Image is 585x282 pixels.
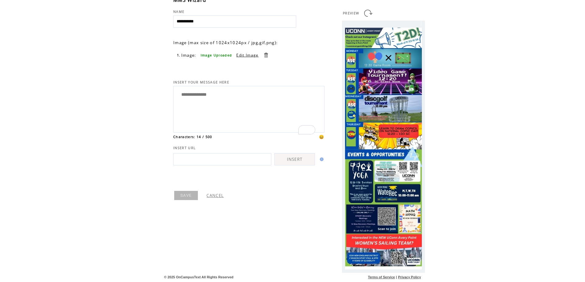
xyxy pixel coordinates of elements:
[173,146,196,150] span: INSERT URL
[236,52,258,58] a: Edit Image
[164,275,234,279] span: © 2025 OnCampusText All Rights Reserved
[177,88,321,129] textarea: To enrich screen reader interactions, please activate Accessibility in Grammarly extension settings
[173,80,229,84] span: INSERT YOUR MESSAGE HERE
[343,11,359,15] span: PREVIEW
[319,134,324,140] span: 😀
[173,40,278,45] span: Image (max size of 1024x1024px / jpg,gif,png):
[173,135,212,139] span: Characters: 14 / 500
[398,275,421,279] a: Privacy Policy
[173,10,184,14] span: NAME
[263,52,269,58] a: Delete this item
[206,193,224,198] a: CANCEL
[201,53,232,57] span: Image Uploaded
[396,275,397,279] span: |
[177,53,181,57] span: 1.
[318,157,324,161] img: help.gif
[274,153,315,165] a: INSERT
[181,52,196,58] span: Image:
[368,275,395,279] a: Terms of Service
[174,191,198,200] a: SAVE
